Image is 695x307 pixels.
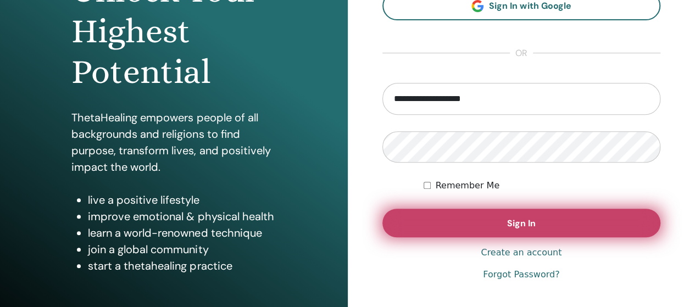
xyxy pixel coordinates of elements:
div: Keep me authenticated indefinitely or until I manually logout [424,179,660,192]
li: learn a world-renowned technique [88,225,276,241]
span: Sign In [507,217,536,229]
li: live a positive lifestyle [88,192,276,208]
p: ThetaHealing empowers people of all backgrounds and religions to find purpose, transform lives, a... [71,109,276,175]
a: Create an account [481,246,561,259]
span: or [510,47,533,60]
li: start a thetahealing practice [88,258,276,274]
a: Forgot Password? [483,268,559,281]
li: improve emotional & physical health [88,208,276,225]
button: Sign In [382,209,661,237]
li: join a global community [88,241,276,258]
label: Remember Me [435,179,499,192]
